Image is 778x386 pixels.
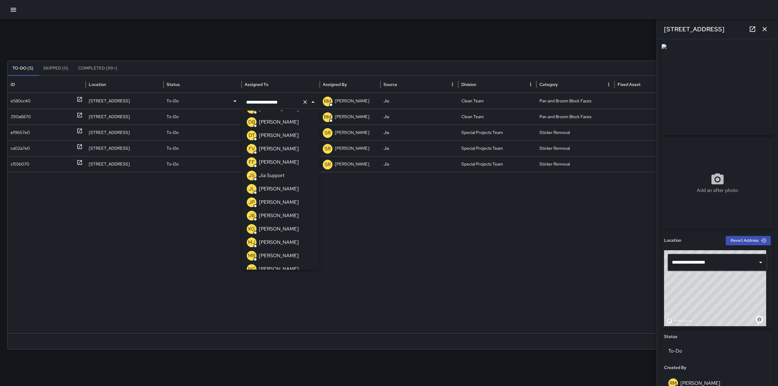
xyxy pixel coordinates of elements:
p: [PERSON_NAME] [259,265,299,273]
p: To-Do [167,93,179,109]
p: [PERSON_NAME] [335,125,369,140]
div: Jia [380,156,459,172]
p: FV [249,145,255,152]
div: Sticker Removal [536,156,614,172]
button: Completed (99+) [73,61,122,76]
p: NG [248,265,256,273]
p: To-Do [167,156,179,172]
p: JL [249,185,255,193]
div: 580 Pacific Avenue [86,93,164,109]
p: To-Do [167,125,179,140]
p: [PERSON_NAME] [259,159,299,166]
div: 475 Market Street [86,156,164,172]
p: [PERSON_NAME] [259,239,299,246]
p: [PERSON_NAME] [335,156,369,172]
div: Assigned By [323,82,347,87]
p: RM [324,98,331,105]
div: Sticker Removal [536,125,614,140]
p: [PERSON_NAME] [259,212,299,219]
p: DB [248,118,255,126]
p: [PERSON_NAME] [335,109,369,125]
button: Division column menu [526,80,535,89]
div: Jia [380,140,459,156]
button: Close [309,98,317,106]
div: e580cc40 [11,93,30,109]
p: [PERSON_NAME] [259,185,299,193]
div: ef9b57e0 [11,125,30,140]
p: JP [249,199,255,206]
button: Source column menu [448,80,457,89]
div: Special Projects Team [458,140,536,156]
p: [PERSON_NAME] [259,225,299,233]
div: Fixed Asset [618,82,641,87]
div: Assigned To [245,82,268,87]
p: To-Do [167,109,179,125]
div: ID [11,82,15,87]
div: Pan and Broom Block Faces [536,109,614,125]
p: FF [249,159,255,166]
div: Location [89,82,106,87]
p: Jia Support [259,172,284,179]
div: Clean Team [458,93,536,109]
div: Pan and Broom Block Faces [536,93,614,109]
p: DT [249,132,255,139]
p: [PERSON_NAME] [259,252,299,259]
p: [PERSON_NAME] [259,145,299,152]
div: Jia [380,109,459,125]
p: SR [325,161,331,168]
div: ca02a7e0 [11,141,30,156]
div: Jia [380,125,459,140]
button: Category column menu [604,80,613,89]
div: Status [167,82,180,87]
p: MJ [248,239,255,246]
button: Skipped (0) [38,61,73,76]
div: 598 Market Street [86,109,164,125]
p: [PERSON_NAME] [335,93,369,109]
div: 292 Battery Street [86,140,164,156]
p: JB [249,212,255,219]
p: RM [324,114,331,121]
button: Clear [301,98,309,106]
div: 444 Market Street [86,125,164,140]
div: Special Projects Team [458,125,536,140]
div: Jia [380,93,459,109]
p: SR [325,129,331,137]
div: Clean Team [458,109,536,125]
p: [PERSON_NAME] [259,132,299,139]
p: To-Do [167,141,179,156]
div: c155b070 [11,156,29,172]
div: 290a6870 [11,109,31,125]
div: Special Projects Team [458,156,536,172]
p: MB [248,252,256,259]
p: [PERSON_NAME] [335,141,369,156]
div: Category [539,82,558,87]
div: Source [384,82,397,87]
p: [PERSON_NAME] [259,199,299,206]
p: JS [249,172,255,179]
p: SR [325,145,331,152]
div: Division [461,82,476,87]
p: De'[PERSON_NAME] [257,109,298,125]
p: [PERSON_NAME] [259,118,299,126]
p: KG [248,225,255,233]
div: Sticker Removal [536,140,614,156]
button: To-Do (5) [8,61,38,76]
